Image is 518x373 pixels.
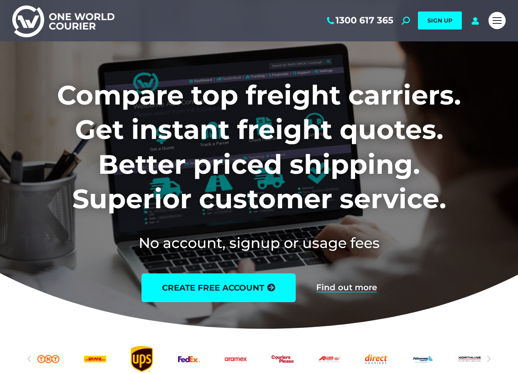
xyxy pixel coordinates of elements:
img: One World Courier [12,4,114,37]
a: Find out more [316,283,377,292]
a: create free account [141,273,296,302]
h2: No account, signup or usage fees [12,233,506,253]
a: SIGN UP [418,11,462,30]
a: 1300 617 365 [325,15,393,26]
a: Mobile menu icon [488,12,506,29]
span: SIGN UP [427,17,452,24]
h1: Compare top freight carriers. Get instant freight quotes. Better priced shipping. Superior custom... [12,78,506,216]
